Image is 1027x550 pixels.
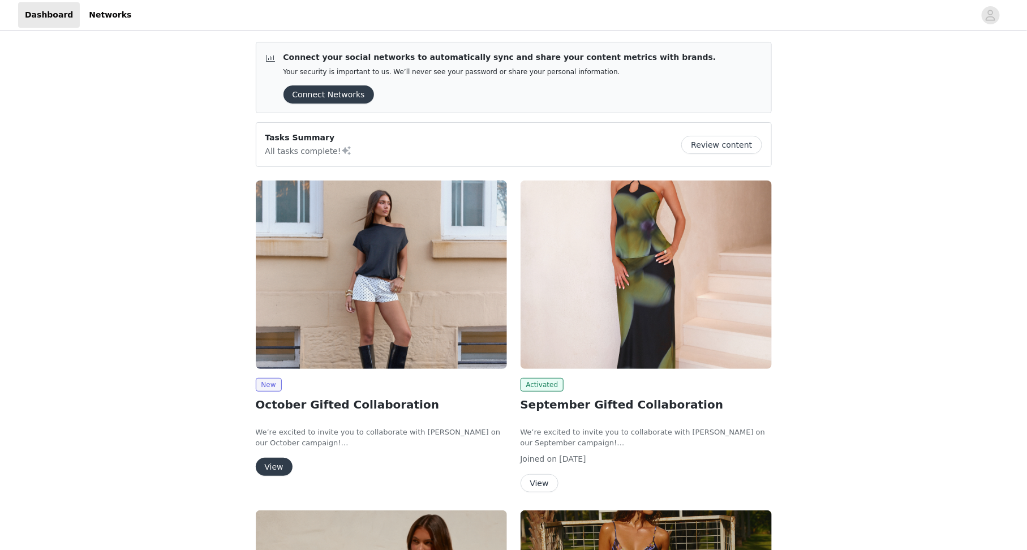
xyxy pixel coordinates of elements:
[18,2,80,28] a: Dashboard
[283,85,374,104] button: Connect Networks
[256,181,507,369] img: Peppermayo AUS
[985,6,996,24] div: avatar
[256,378,282,392] span: New
[521,479,558,488] a: View
[521,427,772,449] p: We’re excited to invite you to collaborate with [PERSON_NAME] on our September campaign!
[521,454,557,463] span: Joined on
[265,144,353,157] p: All tasks complete!
[283,68,716,76] p: Your security is important to us. We’ll never see your password or share your personal information.
[521,474,558,492] button: View
[82,2,138,28] a: Networks
[256,458,293,476] button: View
[560,454,586,463] span: [DATE]
[283,51,716,63] p: Connect your social networks to automatically sync and share your content metrics with brands.
[521,181,772,369] img: Peppermayo AUS
[681,136,762,154] button: Review content
[256,427,507,449] p: We’re excited to invite you to collaborate with [PERSON_NAME] on our October campaign!
[521,378,564,392] span: Activated
[256,396,507,413] h2: October Gifted Collaboration
[265,132,353,144] p: Tasks Summary
[256,463,293,471] a: View
[521,396,772,413] h2: September Gifted Collaboration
